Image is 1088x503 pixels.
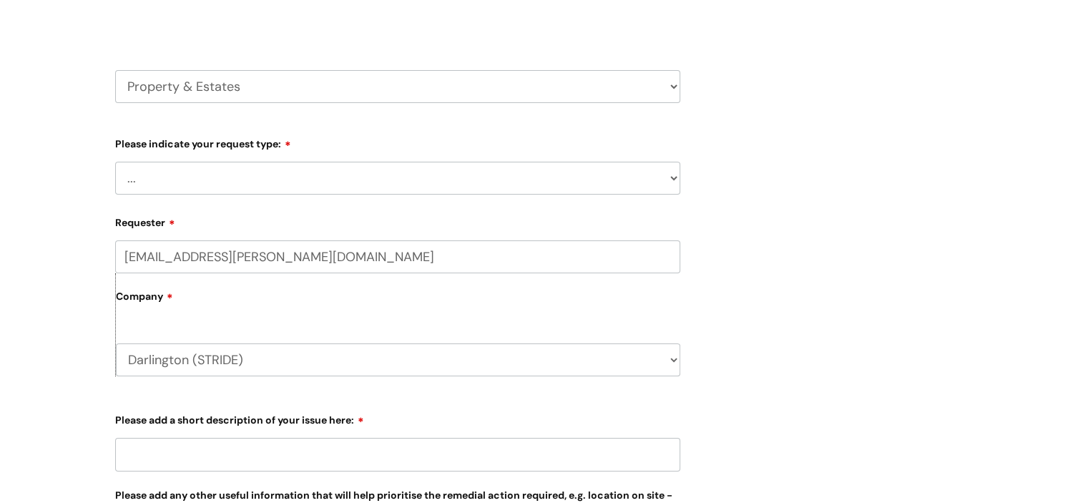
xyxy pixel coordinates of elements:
[115,133,680,150] label: Please indicate your request type:
[115,409,680,426] label: Please add a short description of your issue here:
[115,212,680,229] label: Requester
[116,285,680,318] label: Company
[115,240,680,273] input: Email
